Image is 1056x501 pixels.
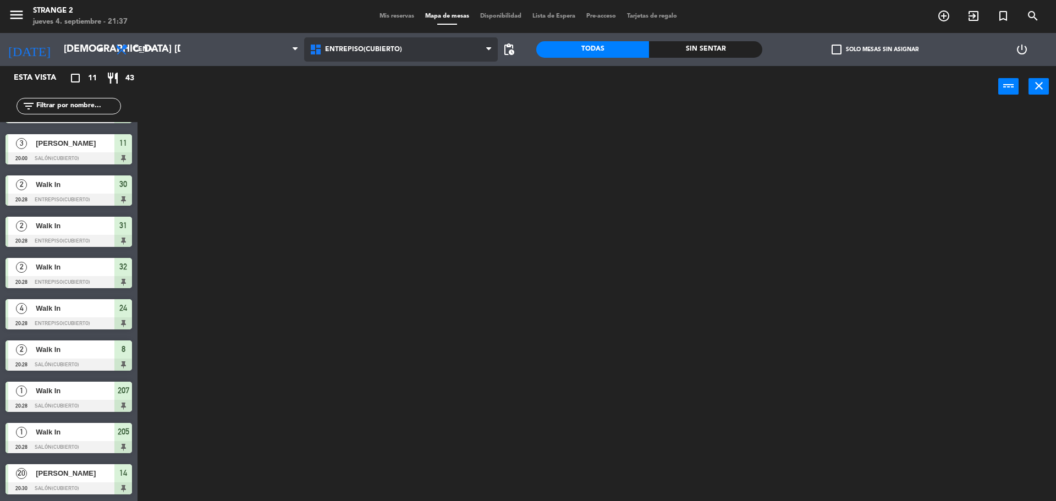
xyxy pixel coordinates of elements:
span: 2 [16,262,27,273]
span: 205 [118,425,129,438]
i: turned_in_not [997,9,1010,23]
span: [PERSON_NAME] [36,137,114,149]
span: Walk In [36,302,114,314]
button: close [1028,78,1049,95]
span: Walk In [36,261,114,273]
span: 30 [119,178,127,191]
span: 43 [125,72,134,85]
span: 2 [16,179,27,190]
span: [PERSON_NAME] [36,467,114,479]
span: 11 [88,72,97,85]
span: 11 [119,136,127,150]
div: Esta vista [5,71,79,85]
span: 2 [16,344,27,355]
span: check_box_outline_blank [832,45,842,54]
span: 14 [119,466,127,480]
i: menu [8,7,25,23]
div: Todas [536,41,649,58]
input: Filtrar por nombre... [35,100,120,112]
span: 1 [16,427,27,438]
span: 8 [122,343,125,356]
i: arrow_drop_down [94,43,107,56]
i: add_circle_outline [937,9,950,23]
span: Walk In [36,179,114,190]
div: Strange 2 [33,5,128,16]
span: 207 [118,384,129,397]
span: Mapa de mesas [420,13,475,19]
i: exit_to_app [967,9,980,23]
span: 24 [119,301,127,315]
span: Lista de Espera [527,13,581,19]
button: power_input [998,78,1019,95]
div: jueves 4. septiembre - 21:37 [33,16,128,27]
i: crop_square [69,71,82,85]
span: 2 [16,221,27,232]
span: Walk In [36,344,114,355]
label: Solo mesas sin asignar [832,45,919,54]
span: 1 [16,386,27,397]
span: Cena [134,46,153,53]
span: 3 [16,138,27,149]
span: 4 [16,303,27,314]
span: pending_actions [502,43,515,56]
span: Tarjetas de regalo [621,13,683,19]
i: power_settings_new [1015,43,1028,56]
span: Pre-acceso [581,13,621,19]
i: restaurant [106,71,119,85]
span: Disponibilidad [475,13,527,19]
span: Walk In [36,220,114,232]
div: Sin sentar [649,41,762,58]
i: filter_list [22,100,35,113]
span: Entrepiso(Cubierto) [325,46,402,53]
i: search [1026,9,1039,23]
span: 32 [119,260,127,273]
span: 20 [16,468,27,479]
span: 31 [119,219,127,232]
span: Walk In [36,385,114,397]
i: power_input [1002,79,1015,92]
span: Walk In [36,426,114,438]
span: Mis reservas [374,13,420,19]
button: menu [8,7,25,27]
i: close [1032,79,1046,92]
